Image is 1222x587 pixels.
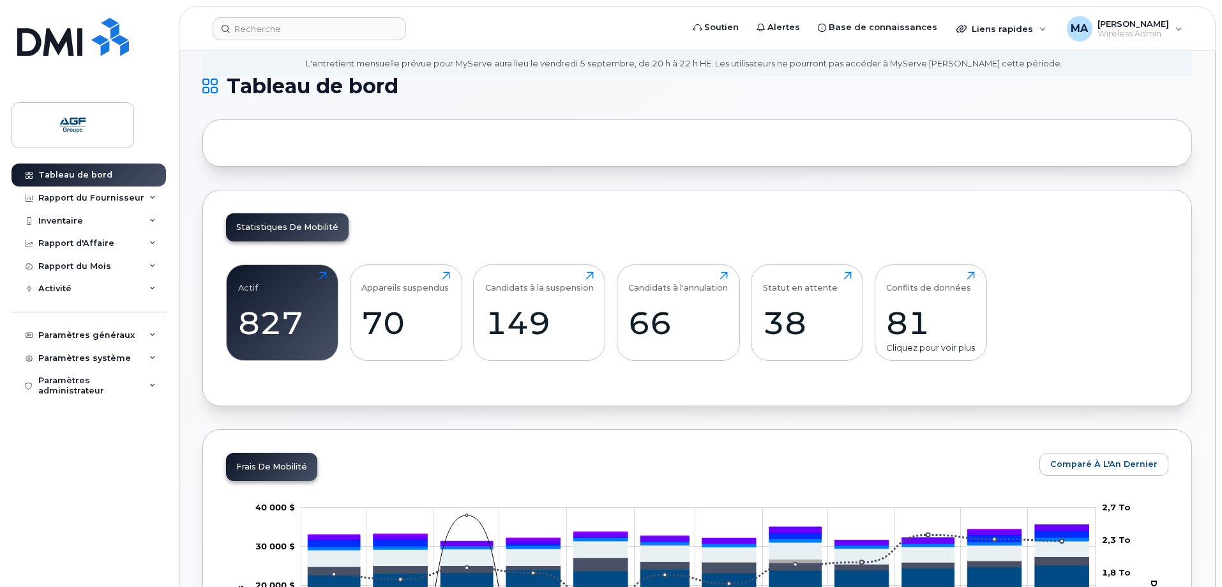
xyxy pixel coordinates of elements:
[238,271,258,293] div: Actif
[886,271,971,293] div: Conflits de données
[255,541,295,551] g: 0 $
[308,557,1089,576] g: Frais d'Itinérance
[886,342,975,354] div: Cliquez pour voir plus
[1039,453,1168,476] button: Comparé à l'An Dernier
[485,304,594,342] div: 149
[1098,19,1169,29] span: [PERSON_NAME]
[238,304,327,342] div: 827
[213,17,406,40] input: Recherche
[763,271,838,293] div: Statut en attente
[308,541,1089,567] g: Fonctionnalités
[763,304,852,342] div: 38
[767,21,800,34] span: Alertes
[485,271,594,293] div: Candidats à la suspension
[255,541,295,551] tspan: 30 000 $
[809,15,946,40] a: Base de connaissances
[947,16,1055,42] div: Liens rapides
[1098,29,1169,39] span: Wireless Admin
[361,304,450,342] div: 70
[748,15,809,40] a: Alertes
[1166,531,1212,577] iframe: Messenger Launcher
[361,271,449,293] div: Appareils suspendus
[1102,502,1131,512] tspan: 2,7 To
[704,21,739,34] span: Soutien
[255,502,295,512] tspan: 40 000 $
[684,15,748,40] a: Soutien
[829,21,937,34] span: Base de connaissances
[1102,535,1131,545] tspan: 2,3 To
[1102,567,1131,577] tspan: 1,8 To
[763,271,852,353] a: Statut en attente38
[972,24,1033,34] span: Liens rapides
[485,271,594,353] a: Candidats à la suspension149
[628,271,728,293] div: Candidats à l'annulation
[628,304,728,342] div: 66
[238,271,327,353] a: Actif827
[308,538,1089,551] g: TPS
[628,271,728,353] a: Candidats à l'annulation66
[886,271,975,353] a: Conflits de données81Cliquez pour voir plus
[1071,21,1088,36] span: MA
[255,502,295,512] g: 0 $
[227,77,398,96] span: Tableau de bord
[886,304,975,342] div: 81
[361,271,450,353] a: Appareils suspendus70
[306,34,1062,70] div: MyServe scheduled maintenance will occur [DATE][DATE] 8:00 PM - 10:00 PM Eastern. Users will be u...
[308,525,1089,546] g: TVQ
[1058,16,1191,42] div: Martine Aubin
[1050,458,1158,470] span: Comparé à l'An Dernier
